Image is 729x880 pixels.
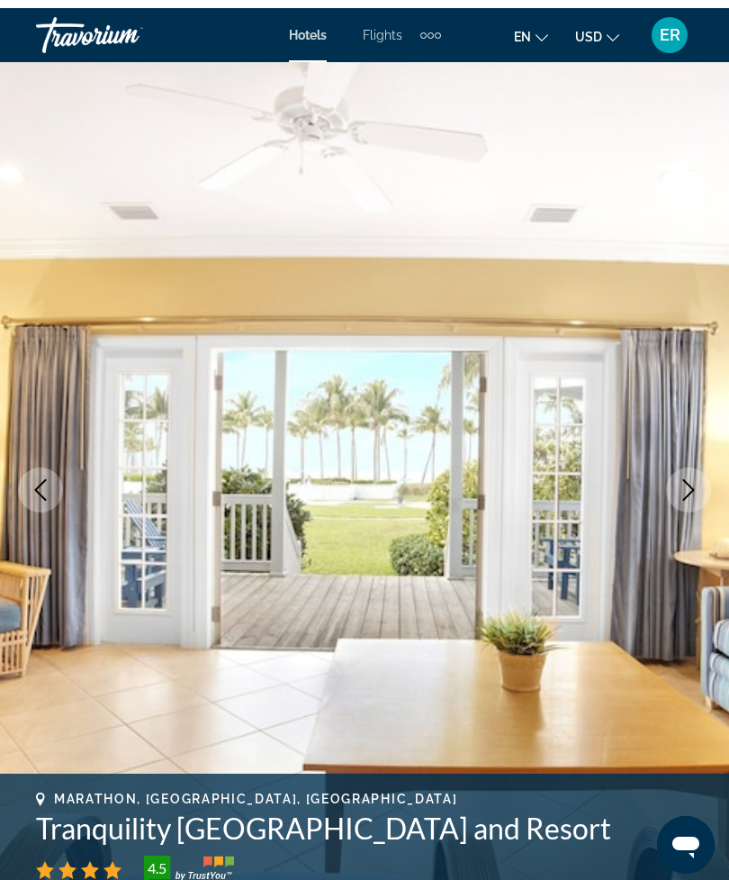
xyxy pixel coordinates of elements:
[657,808,715,866] iframe: Button to launch messaging window
[575,15,619,41] button: Change currency
[139,849,175,871] div: 4.5
[18,459,63,504] button: Previous image
[289,20,327,34] a: Hotels
[54,784,457,798] span: Marathon, [GEOGRAPHIC_DATA], [GEOGRAPHIC_DATA]
[575,22,602,36] span: USD
[666,459,711,504] button: Next image
[144,848,234,876] img: trustyou-badge-hor.svg
[660,18,680,36] span: ER
[514,22,531,36] span: en
[36,803,693,839] h1: Tranquility [GEOGRAPHIC_DATA] and Resort
[646,8,693,46] button: User Menu
[363,20,402,34] a: Flights
[420,13,441,41] button: Extra navigation items
[514,15,548,41] button: Change language
[36,4,216,50] a: Travorium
